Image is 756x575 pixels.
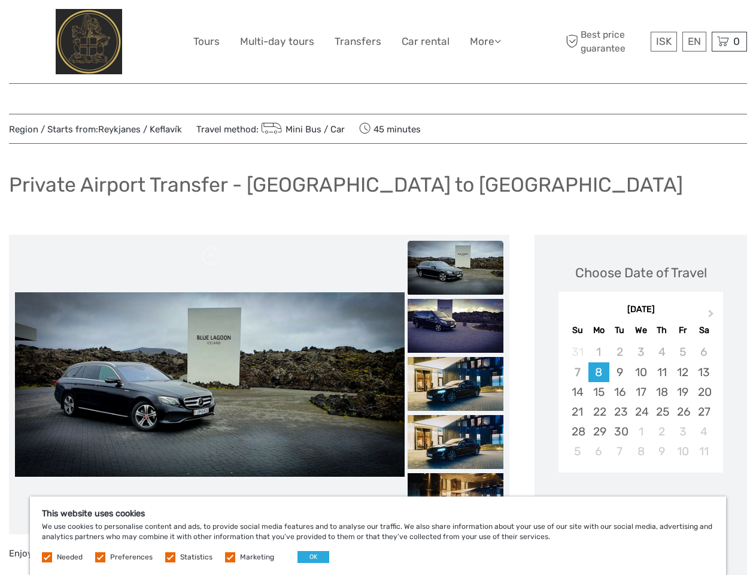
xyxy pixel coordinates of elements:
[408,241,503,295] img: da9cb8a1f8154e8caada83b79bdb2dee_slider_thumbnail.jpeg
[567,422,588,441] div: Choose Sunday, September 28th, 2025
[588,362,609,382] div: Choose Monday, September 8th, 2025
[408,357,503,411] img: bb7e82e5124145e5901701764a956d0f_slider_thumbnail.jpg
[588,382,609,402] div: Choose Monday, September 15th, 2025
[703,307,722,326] button: Next Month
[630,322,651,338] div: We
[630,441,651,461] div: Choose Wednesday, October 8th, 2025
[630,402,651,422] div: Choose Wednesday, September 24th, 2025
[408,299,503,353] img: b0440060a96740b0b900286ee658dd10_slider_thumbnail.jpeg
[693,382,714,402] div: Choose Saturday, September 20th, 2025
[42,509,714,519] h5: This website uses cookies
[672,322,693,338] div: Fr
[98,124,182,135] a: Reykjanes / Keflavík
[563,28,648,55] span: Best price guarantee
[9,546,509,562] p: Enjoy the comfort of being picked up by a private driver straight from the welcome hall at the ai...
[588,342,609,362] div: Not available Monday, September 1st, 2025
[651,362,672,382] div: Choose Thursday, September 11th, 2025
[651,422,672,441] div: Choose Thursday, October 2nd, 2025
[672,422,693,441] div: Choose Friday, October 3rd, 2025
[651,402,672,422] div: Choose Thursday, September 25th, 2025
[588,322,609,338] div: Mo
[630,422,651,441] div: Choose Wednesday, October 1st, 2025
[259,124,345,135] a: Mini Bus / Car
[567,322,588,338] div: Su
[57,552,83,562] label: Needed
[193,33,220,50] a: Tours
[297,551,329,563] button: OK
[567,342,588,362] div: Not available Sunday, August 31st, 2025
[588,441,609,461] div: Choose Monday, October 6th, 2025
[408,473,503,527] img: 71aa0f482582449abdb268dcf9e3cf8a_slider_thumbnail.jpeg
[17,21,135,31] p: We're away right now. Please check back later!
[609,402,630,422] div: Choose Tuesday, September 23rd, 2025
[672,441,693,461] div: Choose Friday, October 10th, 2025
[609,342,630,362] div: Not available Tuesday, September 2nd, 2025
[693,441,714,461] div: Choose Saturday, October 11th, 2025
[609,322,630,338] div: Tu
[15,292,405,477] img: da9cb8a1f8154e8caada83b79bdb2dee_main_slider.jpeg
[588,402,609,422] div: Choose Monday, September 22nd, 2025
[672,362,693,382] div: Choose Friday, September 12th, 2025
[567,402,588,422] div: Choose Sunday, September 21st, 2025
[651,322,672,338] div: Th
[567,382,588,402] div: Choose Sunday, September 14th, 2025
[588,422,609,441] div: Choose Monday, September 29th, 2025
[562,342,719,461] div: month 2025-09
[408,415,503,469] img: 6753475544474535b87e047c1beee227_slider_thumbnail.jpeg
[651,382,672,402] div: Choose Thursday, September 18th, 2025
[651,342,672,362] div: Not available Thursday, September 4th, 2025
[240,552,274,562] label: Marketing
[656,35,672,47] span: ISK
[470,33,501,50] a: More
[567,441,588,461] div: Choose Sunday, October 5th, 2025
[335,33,381,50] a: Transfers
[693,422,714,441] div: Choose Saturday, October 4th, 2025
[682,32,706,52] div: EN
[138,19,152,33] button: Open LiveChat chat widget
[672,402,693,422] div: Choose Friday, September 26th, 2025
[693,402,714,422] div: Choose Saturday, September 27th, 2025
[558,304,723,316] div: [DATE]
[30,497,726,575] div: We use cookies to personalise content and ads, to provide social media features and to analyse ou...
[630,382,651,402] div: Choose Wednesday, September 17th, 2025
[9,123,182,136] span: Region / Starts from:
[672,342,693,362] div: Not available Friday, September 5th, 2025
[609,362,630,382] div: Choose Tuesday, September 9th, 2025
[9,172,683,197] h1: Private Airport Transfer - [GEOGRAPHIC_DATA] to [GEOGRAPHIC_DATA]
[693,322,714,338] div: Sa
[110,552,153,562] label: Preferences
[609,441,630,461] div: Choose Tuesday, October 7th, 2025
[651,441,672,461] div: Choose Thursday, October 9th, 2025
[56,9,122,74] img: City Center Hotel
[731,35,742,47] span: 0
[630,362,651,382] div: Choose Wednesday, September 10th, 2025
[359,120,421,137] span: 45 minutes
[693,362,714,382] div: Choose Saturday, September 13th, 2025
[693,342,714,362] div: Not available Saturday, September 6th, 2025
[402,33,450,50] a: Car rental
[630,342,651,362] div: Not available Wednesday, September 3rd, 2025
[240,33,314,50] a: Multi-day tours
[180,552,212,562] label: Statistics
[567,362,588,382] div: Not available Sunday, September 7th, 2025
[196,120,345,137] span: Travel method:
[609,422,630,441] div: Choose Tuesday, September 30th, 2025
[609,382,630,402] div: Choose Tuesday, September 16th, 2025
[575,264,707,282] div: Choose Date of Travel
[672,382,693,402] div: Choose Friday, September 19th, 2025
